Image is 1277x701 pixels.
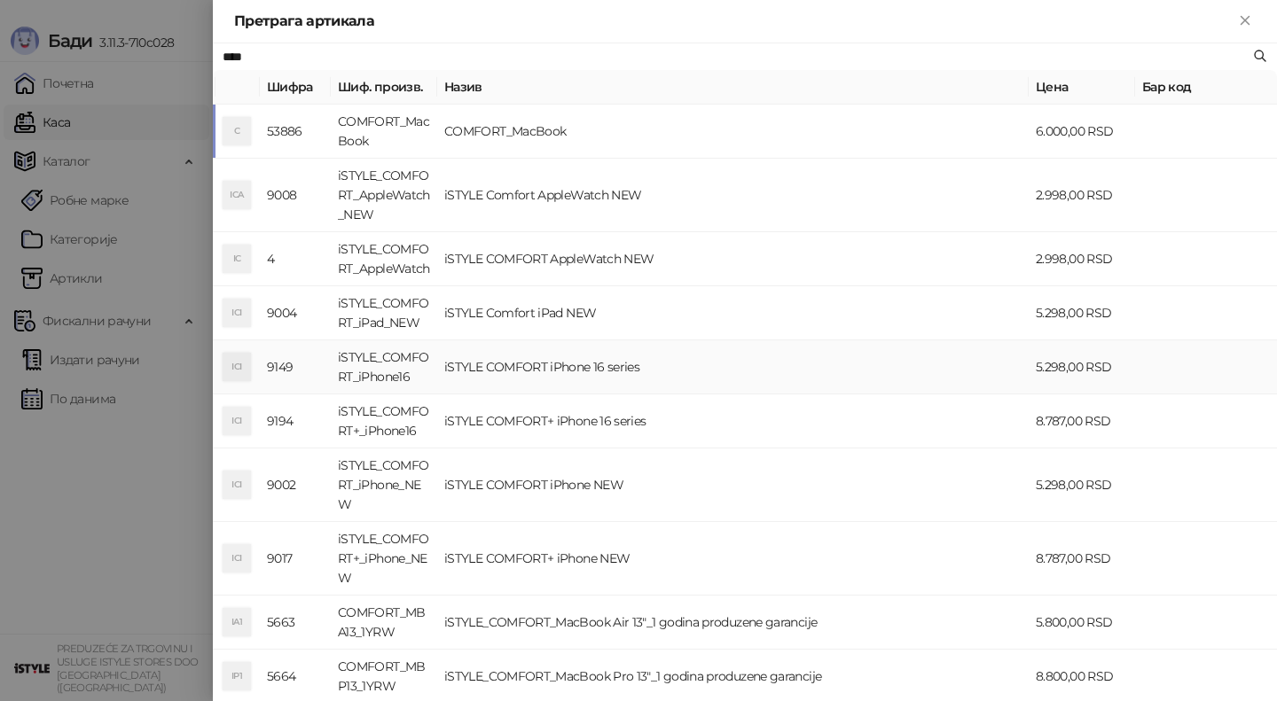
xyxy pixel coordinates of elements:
td: COMFORT_MacBook [437,105,1029,159]
td: iSTYLE_COMFORT_iPhone_NEW [331,448,437,522]
td: iSTYLE_COMFORT_iPad_NEW [331,286,437,340]
td: 5.298,00 RSD [1029,286,1135,340]
td: 9194 [260,394,331,448]
th: Цена [1029,70,1135,105]
td: 5.298,00 RSD [1029,448,1135,522]
td: iSTYLE COMFORT+ iPhone 16 series [437,394,1029,448]
td: iSTYLE COMFORT AppleWatch NEW [437,232,1029,286]
td: iSTYLE Comfort iPad NEW [437,286,1029,340]
th: Шифра [260,70,331,105]
td: iSTYLE_COMFORT_AppleWatch_NEW [331,159,437,232]
th: Назив [437,70,1029,105]
td: 5663 [260,596,331,650]
td: 4 [260,232,331,286]
td: 5.800,00 RSD [1029,596,1135,650]
div: ICI [223,544,251,572]
div: ICI [223,353,251,381]
div: IC [223,245,251,273]
button: Close [1234,11,1256,32]
td: iSTYLE_COMFORT+_iPhone_NEW [331,522,437,596]
td: iSTYLE COMFORT iPhone NEW [437,448,1029,522]
td: 9017 [260,522,331,596]
td: iSTYLE_COMFORT_AppleWatch [331,232,437,286]
div: IP1 [223,662,251,690]
td: COMFORT_MacBook [331,105,437,159]
div: C [223,117,251,145]
div: ICA [223,181,251,209]
td: iSTYLE_COMFORT_iPhone16 [331,340,437,394]
div: IA1 [223,608,251,636]
td: 6.000,00 RSD [1029,105,1135,159]
td: iSTYLE COMFORT iPhone 16 series [437,340,1029,394]
td: iSTYLE_COMFORT_MacBook Air 13"_1 godina produzene garancije [437,596,1029,650]
div: ICI [223,471,251,499]
td: 9002 [260,448,331,522]
td: 9004 [260,286,331,340]
div: Претрага артикала [234,11,1234,32]
td: iSTYLE COMFORT+ iPhone NEW [437,522,1029,596]
td: 2.998,00 RSD [1029,232,1135,286]
div: ICI [223,407,251,435]
td: 9008 [260,159,331,232]
td: iSTYLE_COMFORT+_iPhone16 [331,394,437,448]
td: iSTYLE Comfort AppleWatch NEW [437,159,1029,232]
th: Шиф. произв. [331,70,437,105]
div: ICI [223,299,251,327]
td: 2.998,00 RSD [1029,159,1135,232]
td: 53886 [260,105,331,159]
td: 9149 [260,340,331,394]
th: Бар код [1135,70,1277,105]
td: COMFORT_MBA13_1YRW [331,596,437,650]
td: 8.787,00 RSD [1029,522,1135,596]
td: 5.298,00 RSD [1029,340,1135,394]
td: 8.787,00 RSD [1029,394,1135,448]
